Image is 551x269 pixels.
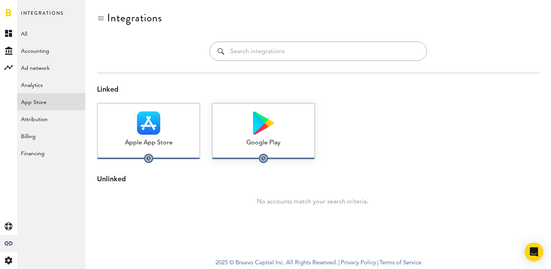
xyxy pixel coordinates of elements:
a: Privacy Policy [341,260,376,266]
a: App Store [17,93,85,110]
a: Ad network [17,59,85,76]
div: Unlinked [97,175,539,185]
span: 2025 © Braavo Capital Inc. All Rights Reserved. [215,257,337,269]
div: Apple App Store [98,139,199,148]
a: Terms of Service [379,260,421,266]
div: Open Intercom Messenger [525,243,543,261]
div: Google Play [213,139,314,148]
a: Billing [17,127,85,144]
span: Support [16,5,44,12]
a: Financing [17,144,85,161]
img: Google Play [253,111,274,135]
a: Analytics [17,76,85,93]
a: Attribution [17,110,85,127]
div: No accounts match your search criteria. [85,196,539,208]
input: Search integrations [230,42,419,61]
a: All [17,25,85,42]
span: Integrations [21,9,64,25]
div: Linked [97,85,539,95]
div: Integrations [107,12,162,24]
a: Accounting [17,42,85,59]
img: Apple App Store [137,111,160,135]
